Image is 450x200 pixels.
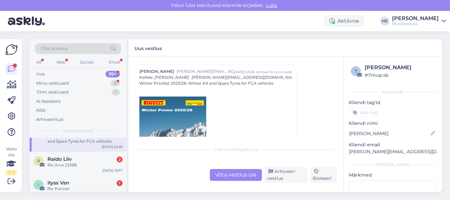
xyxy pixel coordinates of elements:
div: [DATE] 23:26 [234,70,254,74]
p: Kliendi tag'id [349,99,437,106]
span: [PERSON_NAME][EMAIL_ADDRESS][DOMAIN_NAME] [177,69,234,74]
div: [DATE] 13:30 [102,192,123,197]
label: Uus vestlus [134,43,162,52]
span: [PERSON_NAME][EMAIL_ADDRESS][DOMAIN_NAME] [192,75,299,80]
span: Ilyss Vsn [47,180,69,186]
div: Blokeeri [310,167,337,183]
div: Web [55,58,67,67]
div: 1 [112,89,120,96]
div: 0 / 3 [5,170,17,176]
div: 99+ [105,71,120,77]
span: Uued vestlused [63,128,94,134]
div: Winter Pricelist 2025/26: Winter Kit and Spare Tyres for FCA vehicles [47,132,123,144]
p: Kliendi email [349,141,437,148]
div: 2 [117,157,123,162]
span: Otsi kliente [41,45,67,52]
span: 7 [355,69,357,73]
p: Kliendi nimi [349,120,437,127]
div: Kliendi info [349,89,437,95]
div: Minu vestlused [36,80,69,87]
p: Märkmed [349,172,437,179]
div: Arhiveeritud [36,116,63,123]
div: Kõik [36,107,46,114]
div: 1 [117,180,123,186]
span: I [38,182,39,187]
div: Vaata siia [5,146,17,176]
div: ( umbes 10 tunni eest ) [256,70,292,74]
span: R [37,158,40,163]
div: 6 [111,80,120,87]
div: Re: Partner [47,186,123,192]
div: [PERSON_NAME] [392,16,439,21]
span: Luba [264,2,279,8]
div: Uus [36,71,45,77]
input: Lisa tag [349,107,437,117]
div: Mündipesula [392,21,439,26]
span: Kellele : [139,75,153,80]
div: [DATE] 23:26 [102,144,123,149]
p: [PERSON_NAME][EMAIL_ADDRESS][DOMAIN_NAME] [349,148,437,155]
div: Tiimi vestlused [36,89,69,96]
div: AI Assistent [36,98,61,105]
div: Chat is waiting for you [135,147,337,153]
div: [PERSON_NAME] [349,162,437,168]
img: Askly Logo [5,44,18,55]
div: Aktiivne [324,15,364,27]
div: All [35,58,42,67]
div: Re: Arve 22568 [47,162,123,168]
div: HE [380,16,389,26]
div: Socials [79,58,95,67]
div: Arhiveeri vestlus [265,167,307,183]
div: [DATE] 18:37 [102,168,123,173]
div: [PERSON_NAME] [365,64,435,71]
span: [PERSON_NAME] [139,69,174,74]
a: [PERSON_NAME]Mündipesula [392,16,446,26]
span: Raido Liiv [47,156,72,162]
span: Winter Pricelist 2025/26: Winter Kit and Spare Tyres for FCA vehicles [139,80,273,86]
input: Lisa nimi [349,130,429,137]
div: Võta vestlus üle [210,169,262,181]
span: [PERSON_NAME] [155,75,189,80]
img: 1gpceic5kj5ih-04cvvaa8rtn0v [139,97,206,196]
div: Email [107,58,121,67]
div: # 7nlvqcxb [365,71,435,79]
